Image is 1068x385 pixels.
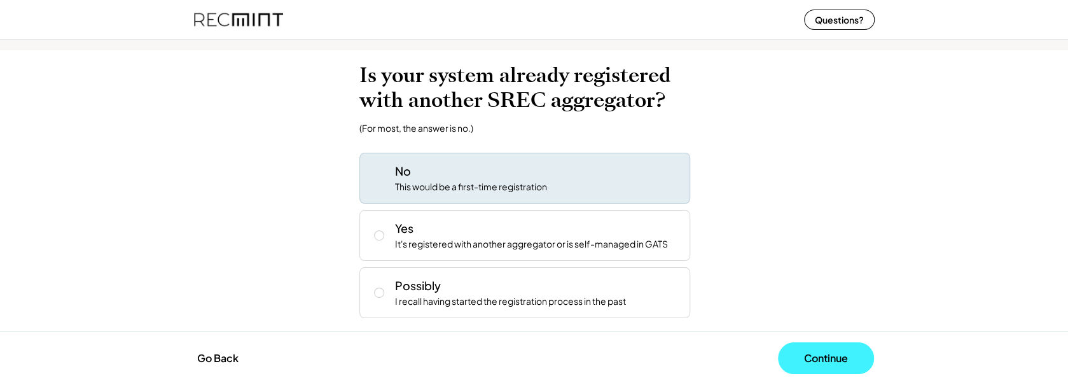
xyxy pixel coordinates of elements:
[778,342,874,374] button: Continue
[395,220,413,236] div: Yes
[395,277,441,293] div: Possibly
[395,295,626,308] div: I recall having started the registration process in the past
[395,238,668,251] div: It's registered with another aggregator or is self-managed in GATS
[359,122,473,134] div: (For most, the answer is no.)
[395,181,547,193] div: This would be a first-time registration
[194,3,283,36] img: recmint-logotype%403x%20%281%29.jpeg
[395,163,411,179] div: No
[804,10,875,30] button: Questions?
[193,344,242,372] button: Go Back
[359,63,709,113] h2: Is your system already registered with another SREC aggregator?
